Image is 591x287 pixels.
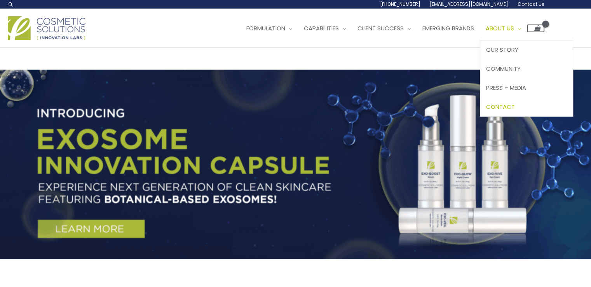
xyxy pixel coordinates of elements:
span: Our Story [486,45,518,54]
span: About Us [486,24,514,32]
nav: Site Navigation [235,17,544,40]
span: Contact Us [518,1,544,7]
span: Emerging Brands [422,24,474,32]
a: Our Story [480,40,573,59]
img: Cosmetic Solutions Logo [8,16,85,40]
a: About Us [480,17,527,40]
a: Contact [480,97,573,116]
a: Press + Media [480,78,573,97]
a: Emerging Brands [417,17,480,40]
span: Community [486,65,521,73]
a: View Shopping Cart, empty [527,24,544,32]
span: Client Success [357,24,404,32]
a: Capabilities [298,17,352,40]
span: Contact [486,103,515,111]
a: Search icon link [8,1,14,7]
span: Formulation [246,24,285,32]
span: Capabilities [304,24,339,32]
span: [PHONE_NUMBER] [380,1,420,7]
a: Client Success [352,17,417,40]
a: Community [480,59,573,79]
a: Formulation [241,17,298,40]
span: [EMAIL_ADDRESS][DOMAIN_NAME] [430,1,508,7]
span: Press + Media [486,84,526,92]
